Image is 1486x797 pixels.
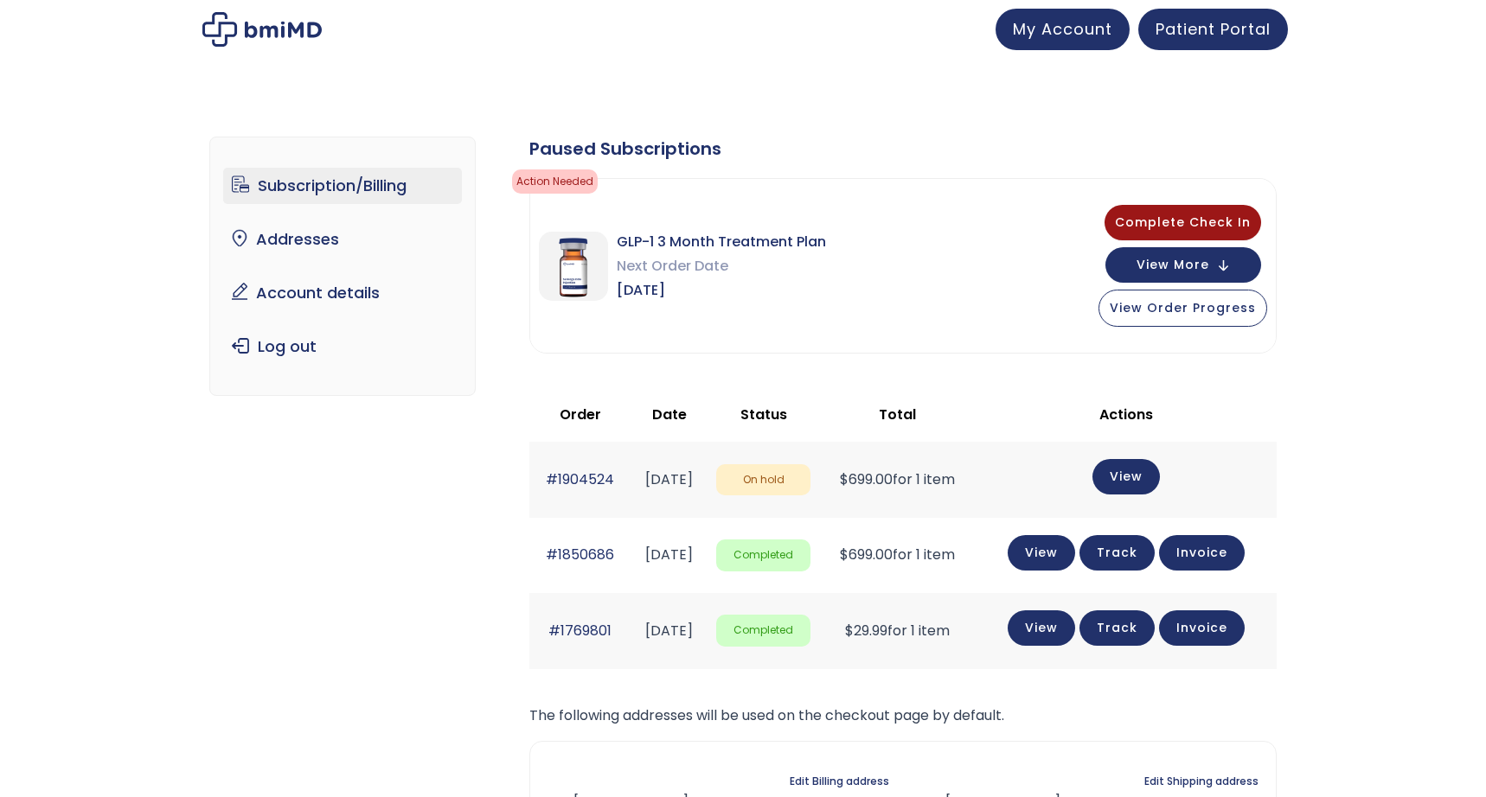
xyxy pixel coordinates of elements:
a: Log out [223,328,463,365]
button: Complete Check In [1105,205,1261,240]
a: #1850686 [546,545,614,564]
span: [DATE] [617,278,826,303]
td: for 1 item [819,593,976,668]
button: View More [1105,247,1261,283]
time: [DATE] [645,469,693,489]
span: Patient Portal [1156,18,1271,40]
span: View More [1137,259,1209,271]
a: Track [1079,610,1155,646]
span: Status [740,405,787,424]
a: Addresses [223,221,463,258]
span: My Account [1013,18,1112,40]
span: On hold [716,464,810,496]
a: Track [1079,535,1155,571]
a: #1904524 [546,469,614,489]
nav: Account pages [209,137,477,396]
span: Actions [1099,405,1153,424]
span: 699.00 [840,469,893,489]
time: [DATE] [645,621,693,641]
span: GLP-1 3 Month Treatment Plan [617,230,826,254]
a: Invoice [1159,610,1245,646]
span: $ [840,469,849,489]
span: View Order Progress [1110,299,1256,316]
td: for 1 item [819,442,976,517]
span: Order [560,405,601,424]
a: Subscription/Billing [223,168,463,204]
td: for 1 item [819,518,976,593]
a: Invoice [1159,535,1245,571]
span: $ [845,621,854,641]
a: View [1092,459,1160,494]
div: Paused Subscriptions [529,137,1277,161]
a: View [1008,610,1075,646]
span: 699.00 [840,545,893,564]
a: View [1008,535,1075,571]
a: #1769801 [548,621,612,641]
span: $ [840,545,849,564]
span: Completed [716,539,810,571]
a: Edit Billing address [790,769,889,794]
button: View Order Progress [1098,290,1267,327]
p: The following addresses will be used on the checkout page by default. [529,704,1277,728]
span: Next Order Date [617,254,826,278]
time: [DATE] [645,545,693,564]
a: Account details [223,275,463,311]
a: My Account [996,9,1130,50]
img: GLP-1 3 Month Treatment Plan [539,232,608,301]
a: Edit Shipping address [1144,769,1259,794]
span: Completed [716,615,810,647]
span: Total [879,405,916,424]
img: My account [202,12,322,47]
span: Date [652,405,687,424]
span: Complete Check In [1115,214,1251,231]
a: Patient Portal [1138,9,1288,50]
span: 29.99 [845,621,887,641]
span: Action Needed [512,169,598,194]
